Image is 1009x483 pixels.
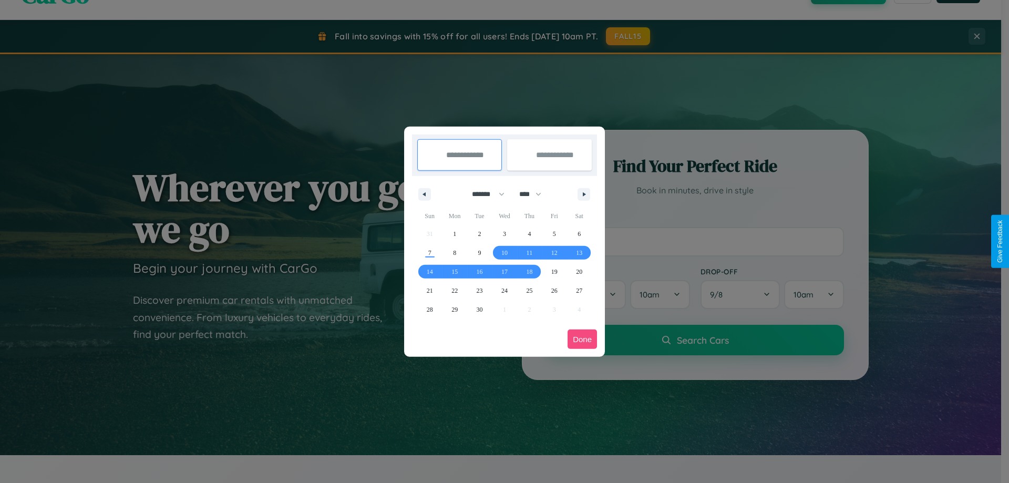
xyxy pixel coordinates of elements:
[542,243,567,262] button: 12
[517,224,542,243] button: 4
[427,300,433,319] span: 28
[567,243,592,262] button: 13
[417,300,442,319] button: 28
[567,281,592,300] button: 27
[492,208,517,224] span: Wed
[551,243,558,262] span: 12
[451,262,458,281] span: 15
[477,300,483,319] span: 30
[501,243,508,262] span: 10
[492,224,517,243] button: 3
[467,300,492,319] button: 30
[478,243,481,262] span: 9
[567,208,592,224] span: Sat
[542,208,567,224] span: Fri
[492,281,517,300] button: 24
[576,262,582,281] span: 20
[542,262,567,281] button: 19
[477,262,483,281] span: 16
[576,281,582,300] span: 27
[417,208,442,224] span: Sun
[442,281,467,300] button: 22
[467,208,492,224] span: Tue
[517,243,542,262] button: 11
[492,262,517,281] button: 17
[467,281,492,300] button: 23
[501,281,508,300] span: 24
[576,243,582,262] span: 13
[503,224,506,243] span: 3
[453,243,456,262] span: 8
[567,224,592,243] button: 6
[567,262,592,281] button: 20
[417,243,442,262] button: 7
[467,224,492,243] button: 2
[427,262,433,281] span: 14
[501,262,508,281] span: 17
[451,300,458,319] span: 29
[553,224,556,243] span: 5
[542,281,567,300] button: 26
[517,208,542,224] span: Thu
[442,224,467,243] button: 1
[428,243,431,262] span: 7
[517,262,542,281] button: 18
[477,281,483,300] span: 23
[551,281,558,300] span: 26
[527,243,533,262] span: 11
[417,262,442,281] button: 14
[427,281,433,300] span: 21
[417,281,442,300] button: 21
[526,262,532,281] span: 18
[551,262,558,281] span: 19
[517,281,542,300] button: 25
[467,262,492,281] button: 16
[542,224,567,243] button: 5
[442,300,467,319] button: 29
[526,281,532,300] span: 25
[442,262,467,281] button: 15
[467,243,492,262] button: 9
[442,208,467,224] span: Mon
[568,330,597,349] button: Done
[478,224,481,243] span: 2
[996,220,1004,263] div: Give Feedback
[442,243,467,262] button: 8
[453,224,456,243] span: 1
[528,224,531,243] span: 4
[578,224,581,243] span: 6
[451,281,458,300] span: 22
[492,243,517,262] button: 10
